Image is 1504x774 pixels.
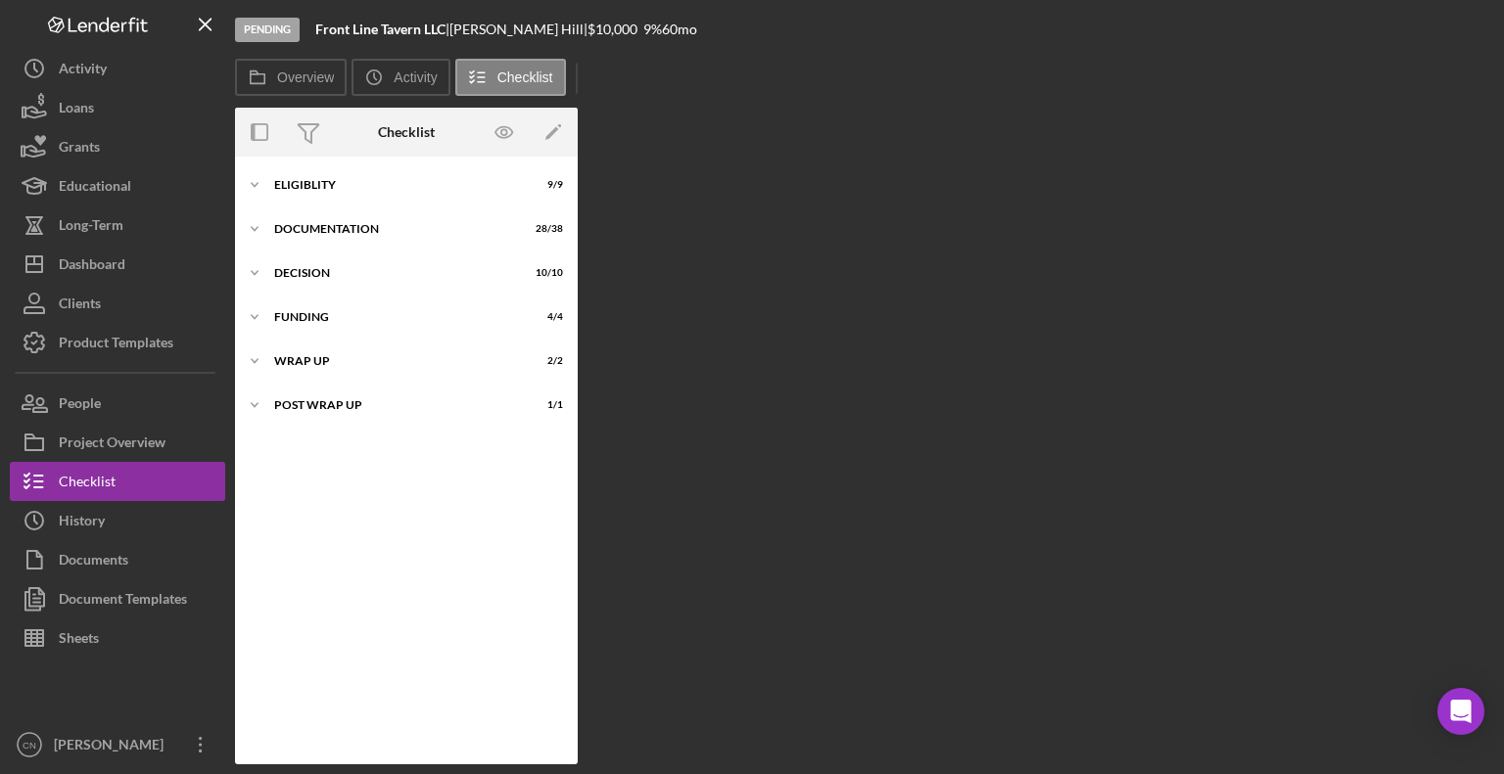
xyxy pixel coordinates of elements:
button: Clients [10,284,225,323]
button: People [10,384,225,423]
div: History [59,501,105,545]
button: Grants [10,127,225,166]
div: 1 / 1 [528,399,563,411]
div: Decision [274,267,514,279]
div: 60 mo [662,22,697,37]
div: Funding [274,311,514,323]
div: Open Intercom Messenger [1437,688,1484,735]
div: Educational [59,166,131,210]
div: Clients [59,284,101,328]
label: Checklist [497,69,553,85]
button: History [10,501,225,540]
button: Project Overview [10,423,225,462]
div: $10,000 [587,22,643,37]
button: Overview [235,59,347,96]
div: Pending [235,18,300,42]
div: Document Templates [59,579,187,623]
div: Wrap up [274,355,514,367]
label: Overview [277,69,334,85]
button: Dashboard [10,245,225,284]
button: Documents [10,540,225,579]
div: Eligiblity [274,179,514,191]
button: Product Templates [10,323,225,362]
div: | [315,22,449,37]
label: Activity [394,69,437,85]
div: 28 / 38 [528,223,563,235]
text: CN [23,740,36,751]
button: CN[PERSON_NAME] [10,725,225,764]
div: Long-Term [59,205,123,250]
button: Activity [352,59,449,96]
div: Documentation [274,223,514,235]
div: Dashboard [59,245,125,289]
div: 9 / 9 [528,179,563,191]
button: Sheets [10,618,225,658]
div: Grants [59,127,100,171]
button: Long-Term [10,205,225,245]
div: [PERSON_NAME] [49,725,176,769]
div: Checklist [59,462,116,506]
button: Document Templates [10,579,225,618]
div: Sheets [59,618,99,662]
button: Checklist [455,59,566,96]
div: Loans [59,88,94,132]
button: Educational [10,166,225,205]
div: Documents [59,540,128,584]
button: Loans [10,88,225,127]
div: 10 / 10 [528,267,563,279]
div: Product Templates [59,323,173,367]
div: [PERSON_NAME] Hill | [449,22,587,37]
div: Checklist [378,124,435,140]
div: Post Wrap Up [274,399,514,411]
div: 9 % [643,22,662,37]
div: Project Overview [59,423,165,467]
button: Activity [10,49,225,88]
button: Checklist [10,462,225,501]
b: Front Line Tavern LLC [315,21,446,37]
div: Activity [59,49,107,93]
div: 2 / 2 [528,355,563,367]
div: People [59,384,101,428]
div: 4 / 4 [528,311,563,323]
